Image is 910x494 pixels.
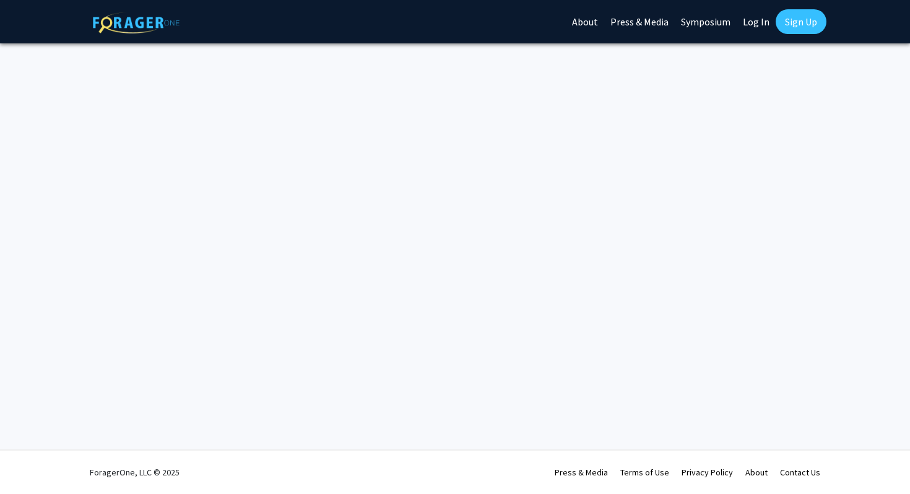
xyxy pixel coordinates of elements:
img: ForagerOne Logo [93,12,180,33]
a: Press & Media [555,467,608,478]
a: Terms of Use [620,467,669,478]
div: ForagerOne, LLC © 2025 [90,451,180,494]
a: Sign Up [776,9,826,34]
a: Contact Us [780,467,820,478]
a: About [745,467,768,478]
a: Privacy Policy [682,467,733,478]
